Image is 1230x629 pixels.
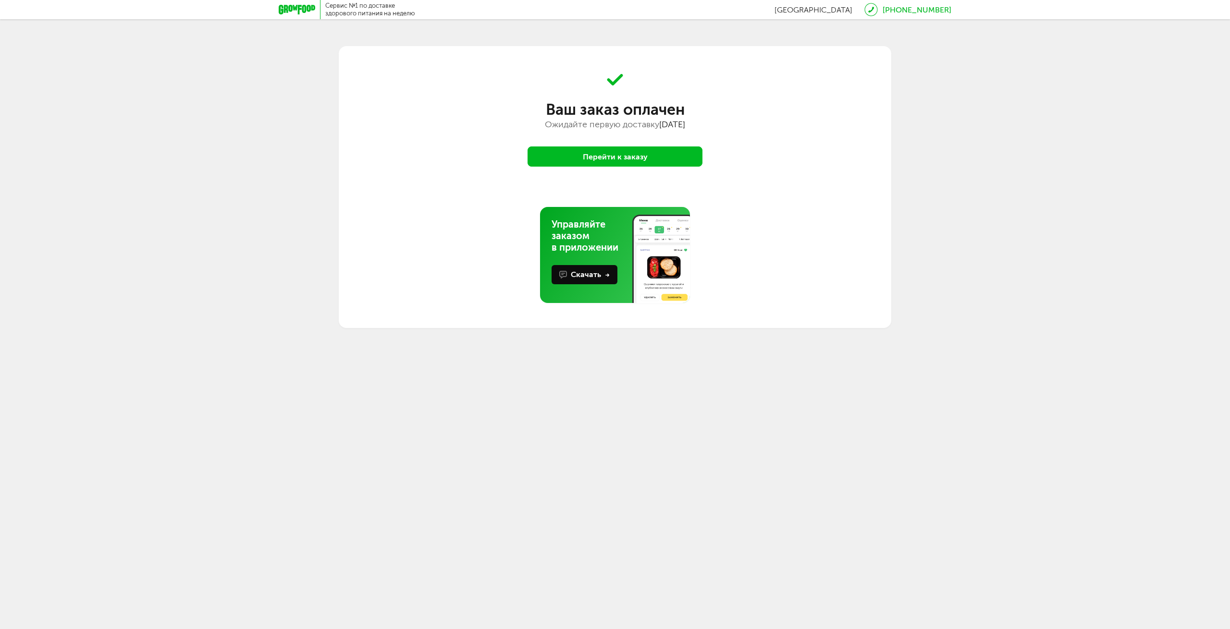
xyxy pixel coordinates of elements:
div: Ваш заказ оплачен [339,102,891,117]
div: Скачать [571,269,610,280]
span: [GEOGRAPHIC_DATA] [775,5,852,14]
button: Перейти к заказу [528,146,702,167]
div: Управляйте заказом в приложении [552,218,628,253]
a: [PHONE_NUMBER] [883,5,951,14]
div: Сервис №1 по доставке здорового питания на неделю [325,2,415,17]
div: Ожидайте первую доставку [339,118,891,131]
span: [DATE] [659,119,685,130]
button: Скачать [552,265,617,284]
